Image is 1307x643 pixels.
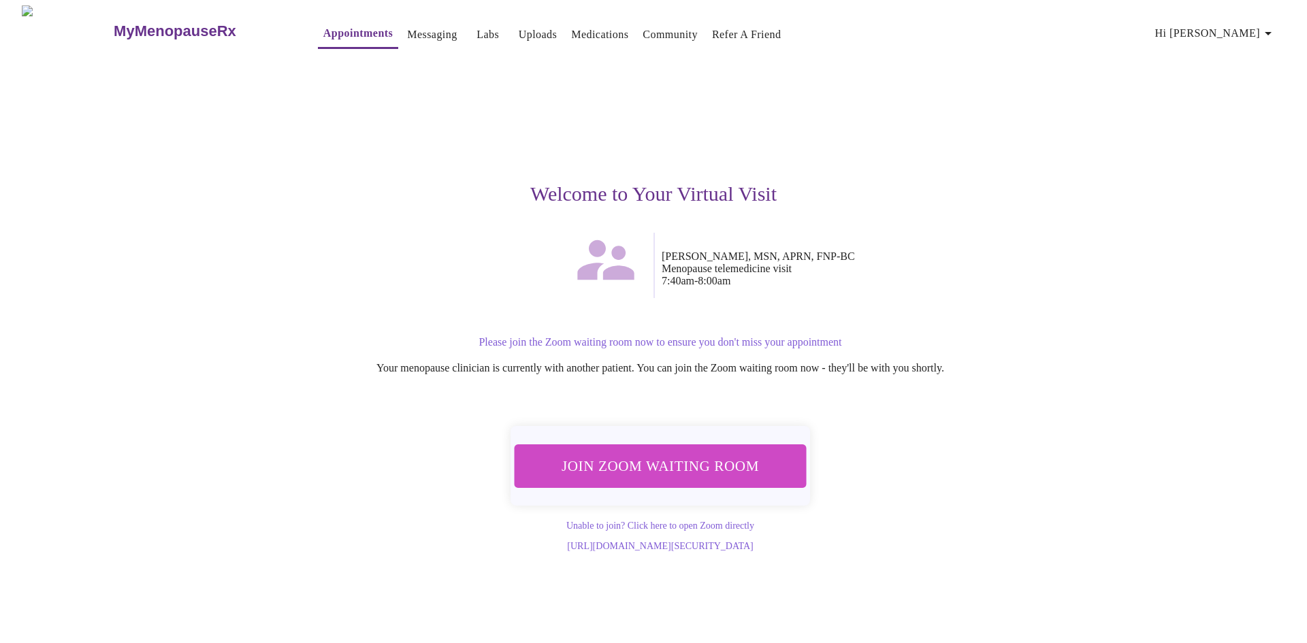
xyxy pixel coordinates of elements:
[707,21,787,48] button: Refer a Friend
[407,25,457,44] a: Messaging
[248,336,1073,348] p: Please join the Zoom waiting room now to ensure you don't miss your appointment
[530,453,791,479] span: Join Zoom Waiting Room
[466,21,510,48] button: Labs
[567,541,753,551] a: [URL][DOMAIN_NAME][SECURITY_DATA]
[566,21,634,48] button: Medications
[519,25,558,44] a: Uploads
[1150,20,1282,47] button: Hi [PERSON_NAME]
[22,5,112,56] img: MyMenopauseRx Logo
[402,21,462,48] button: Messaging
[318,20,398,49] button: Appointments
[323,24,393,43] a: Appointments
[1155,24,1276,43] span: Hi [PERSON_NAME]
[114,22,236,40] h3: MyMenopauseRx
[571,25,628,44] a: Medications
[512,444,809,487] button: Join Zoom Waiting Room
[234,182,1073,205] h3: Welcome to Your Virtual Visit
[637,21,703,48] button: Community
[513,21,563,48] button: Uploads
[643,25,698,44] a: Community
[248,362,1073,374] p: Your menopause clinician is currently with another patient. You can join the Zoom waiting room no...
[477,25,499,44] a: Labs
[566,521,754,531] a: Unable to join? Click here to open Zoom directly
[112,7,291,55] a: MyMenopauseRx
[662,250,1073,287] p: [PERSON_NAME], MSN, APRN, FNP-BC Menopause telemedicine visit 7:40am - 8:00am
[712,25,781,44] a: Refer a Friend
